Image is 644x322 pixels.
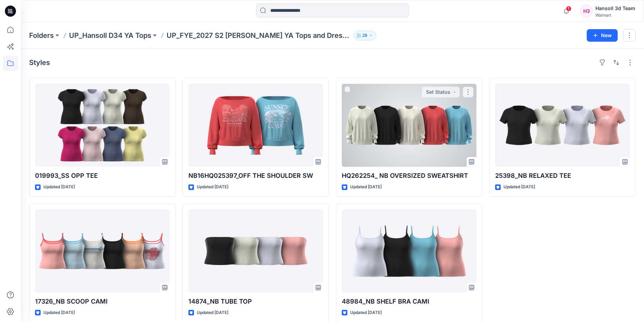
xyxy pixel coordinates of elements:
[188,297,323,306] p: 14874_NB TUBE TOP
[495,171,630,181] p: 25398_NB RELAXED TEE
[362,32,367,39] p: 28
[35,171,170,181] p: 019993_SS OPP TEE
[342,84,476,167] a: HQ262254_ NB OVERSIZED SWEATSHIRT
[350,309,382,316] p: Updated [DATE]
[503,183,535,191] p: Updated [DATE]
[35,84,170,167] a: 019993_SS OPP TEE
[197,183,228,191] p: Updated [DATE]
[587,29,618,42] button: New
[595,13,635,18] div: Walmart
[167,31,351,40] p: UP_FYE_2027 S2 [PERSON_NAME] YA Tops and Dresses
[43,183,75,191] p: Updated [DATE]
[35,209,170,292] a: 17326_NB SCOOP CAMI
[566,6,571,11] span: 1
[29,31,54,40] a: Folders
[188,209,323,292] a: 14874_NB TUBE TOP
[350,183,382,191] p: Updated [DATE]
[354,31,376,40] button: 28
[188,171,323,181] p: NB16HQ025397_OFF THE SHOULDER SW
[43,309,75,316] p: Updated [DATE]
[342,209,476,292] a: 48984_NB SHELF BRA CAMI
[188,84,323,167] a: NB16HQ025397_OFF THE SHOULDER SW
[35,297,170,306] p: 17326_NB SCOOP CAMI
[29,58,50,67] h4: Styles
[69,31,151,40] a: UP_Hansoll D34 YA Tops
[595,4,635,13] div: Hansoll 3d Team
[197,309,228,316] p: Updated [DATE]
[342,297,476,306] p: 48984_NB SHELF BRA CAMI
[342,171,476,181] p: HQ262254_ NB OVERSIZED SWEATSHIRT
[580,5,593,17] div: H3
[495,84,630,167] a: 25398_NB RELAXED TEE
